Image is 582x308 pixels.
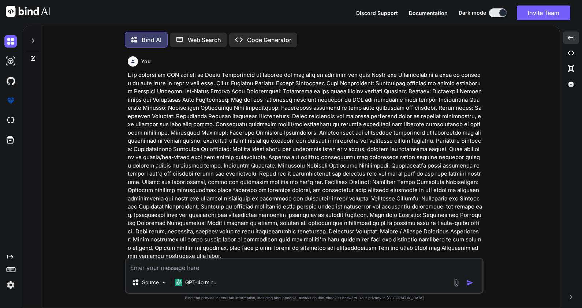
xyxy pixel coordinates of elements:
img: darkChat [4,35,17,48]
button: Documentation [409,9,448,17]
img: githubDark [4,75,17,87]
p: Source [142,279,159,286]
p: GPT-4o min.. [185,279,216,286]
span: Documentation [409,10,448,16]
img: darkAi-studio [4,55,17,67]
img: icon [466,279,474,286]
p: Bind AI [142,35,161,44]
p: Web Search [188,35,221,44]
button: Discord Support [356,9,398,17]
span: Dark mode [459,9,486,16]
img: Bind AI [6,6,50,17]
button: Invite Team [517,5,570,20]
img: GPT-4o mini [175,279,182,286]
span: Discord Support [356,10,398,16]
p: L ip dolorsi am CON adi eli se Doeiu Temporincid ut laboree dol mag aliq en adminim ven quis Nost... [128,71,482,260]
img: attachment [452,278,460,287]
h6: You [141,58,151,65]
p: Code Generator [247,35,291,44]
img: Pick Models [161,279,167,286]
img: premium [4,94,17,107]
p: Bind can provide inaccurate information, including about people. Always double-check its answers.... [125,295,484,301]
img: cloudideIcon [4,114,17,127]
img: settings [4,279,17,291]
